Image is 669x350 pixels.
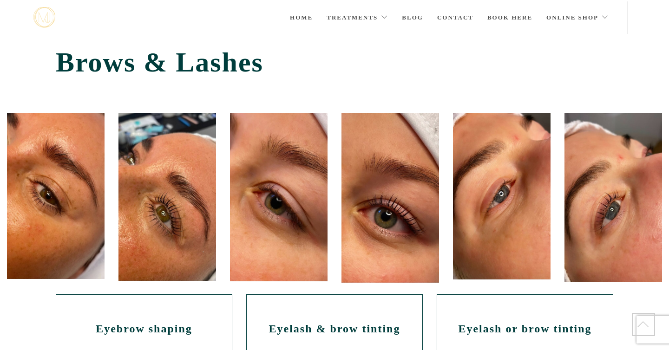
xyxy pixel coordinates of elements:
img: mjstudio [33,7,55,28]
font: Home [290,14,313,21]
font: Book here [487,14,532,21]
img: Lb1 [7,113,105,279]
img: Lb10 [341,113,439,283]
img: Lb9 [230,113,328,281]
a: Treatments [327,1,388,34]
font: Blog [402,14,423,21]
font: Eyelash or brow tinting [458,323,591,335]
a: Blog [402,1,423,34]
font: Brows & Lashes [56,47,263,78]
a: Contact [437,1,473,34]
a: Home [290,1,313,34]
img: Lb2 [118,113,216,281]
font: Eyelash & brow tinting [269,323,400,335]
img: Lb6 [453,113,551,279]
font: Contact [437,14,473,21]
font: Eyebrow shaping [96,323,192,335]
font: Treatments [327,14,378,21]
a: mjstudio mjstudio mjstudio [33,7,55,28]
font: Online shop [546,14,598,21]
a: Book here [487,1,532,34]
img: Lb7 [564,113,662,282]
a: Online shop [546,1,609,34]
